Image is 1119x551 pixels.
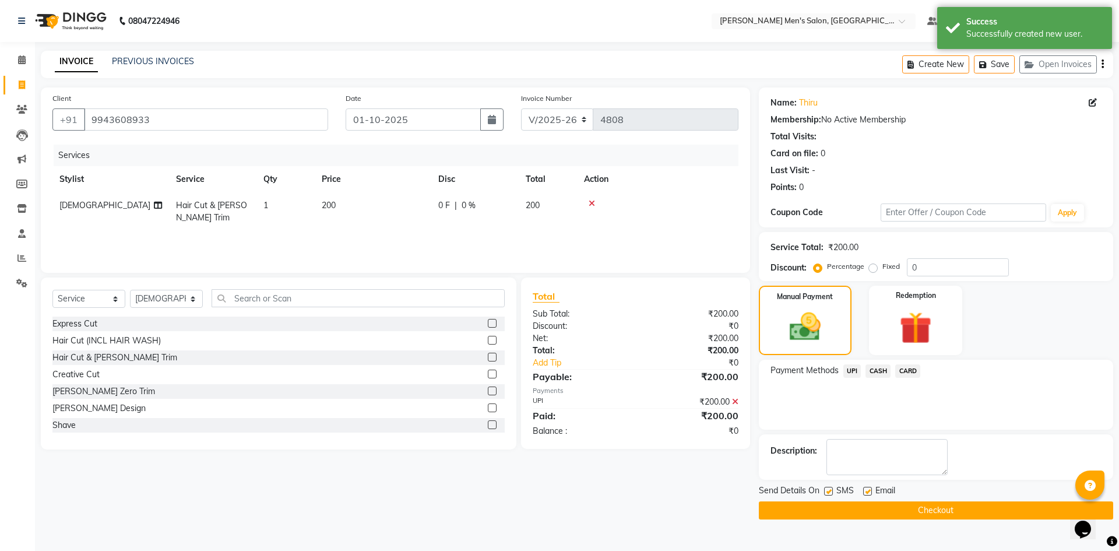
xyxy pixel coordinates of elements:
[836,485,854,499] span: SMS
[55,51,98,72] a: INVOICE
[533,386,738,396] div: Payments
[895,364,920,378] span: CARD
[52,368,100,381] div: Creative Cut
[1070,504,1107,539] iframe: chat widget
[169,166,256,192] th: Service
[52,352,177,364] div: Hair Cut & [PERSON_NAME] Trim
[462,199,476,212] span: 0 %
[52,318,97,330] div: Express Cut
[770,241,824,254] div: Service Total:
[635,308,747,320] div: ₹200.00
[875,485,895,499] span: Email
[759,485,819,499] span: Send Details On
[843,364,861,378] span: UPI
[577,166,738,192] th: Action
[770,262,807,274] div: Discount:
[799,97,818,109] a: Thiru
[128,5,180,37] b: 08047224946
[812,164,815,177] div: -
[759,501,1113,520] button: Checkout
[455,199,457,212] span: |
[770,97,797,109] div: Name:
[524,345,635,357] div: Total:
[52,166,169,192] th: Stylist
[112,56,194,66] a: PREVIOUS INVOICES
[966,28,1103,40] div: Successfully created new user.
[828,241,858,254] div: ₹200.00
[635,332,747,345] div: ₹200.00
[770,114,821,126] div: Membership:
[519,166,577,192] th: Total
[635,425,747,437] div: ₹0
[54,145,747,166] div: Services
[635,370,747,384] div: ₹200.00
[521,93,572,104] label: Invoice Number
[52,335,161,347] div: Hair Cut (INCL HAIR WASH)
[865,364,891,378] span: CASH
[770,181,797,194] div: Points:
[322,200,336,210] span: 200
[524,332,635,345] div: Net:
[533,290,559,303] span: Total
[770,445,817,457] div: Description:
[524,308,635,320] div: Sub Total:
[52,108,85,131] button: +91
[896,290,936,301] label: Redemption
[974,55,1015,73] button: Save
[770,114,1102,126] div: No Active Membership
[635,409,747,423] div: ₹200.00
[635,320,747,332] div: ₹0
[635,396,747,408] div: ₹200.00
[1019,55,1097,73] button: Open Invoices
[524,357,654,369] a: Add Tip
[438,199,450,212] span: 0 F
[52,402,146,415] div: [PERSON_NAME] Design
[902,55,969,73] button: Create New
[881,203,1046,222] input: Enter Offer / Coupon Code
[315,166,431,192] th: Price
[1051,204,1084,222] button: Apply
[256,166,315,192] th: Qty
[52,419,76,431] div: Shave
[770,364,839,377] span: Payment Methods
[770,148,818,160] div: Card on file:
[176,200,247,223] span: Hair Cut & [PERSON_NAME] Trim
[524,425,635,437] div: Balance :
[526,200,540,210] span: 200
[346,93,361,104] label: Date
[263,200,268,210] span: 1
[84,108,328,131] input: Search by Name/Mobile/Email/Code
[524,320,635,332] div: Discount:
[770,206,881,219] div: Coupon Code
[59,200,150,210] span: [DEMOGRAPHIC_DATA]
[524,409,635,423] div: Paid:
[882,261,900,272] label: Fixed
[770,131,817,143] div: Total Visits:
[966,16,1103,28] div: Success
[30,5,110,37] img: logo
[821,148,825,160] div: 0
[431,166,519,192] th: Disc
[524,396,635,408] div: UPI
[799,181,804,194] div: 0
[777,292,833,302] label: Manual Payment
[212,289,505,307] input: Search or Scan
[770,164,810,177] div: Last Visit:
[52,385,155,398] div: [PERSON_NAME] Zero Trim
[52,93,71,104] label: Client
[780,309,831,345] img: _cash.svg
[635,345,747,357] div: ₹200.00
[654,357,747,369] div: ₹0
[889,308,942,348] img: _gift.svg
[524,370,635,384] div: Payable:
[827,261,864,272] label: Percentage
